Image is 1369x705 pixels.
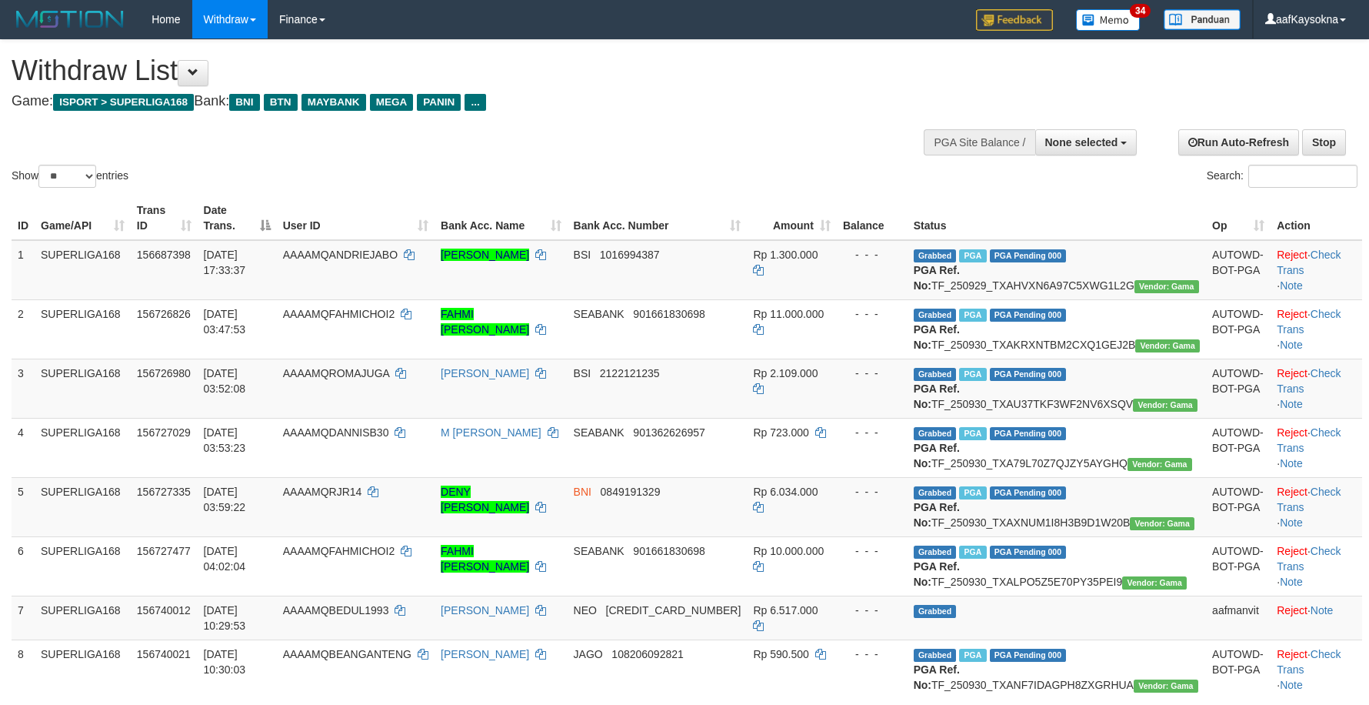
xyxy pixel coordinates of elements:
th: User ID: activate to sort column ascending [277,196,435,240]
span: Marked by aafandaneth [959,309,986,322]
span: AAAAMQDANNISB30 [283,426,389,439]
a: Note [1280,576,1303,588]
span: [DATE] 10:30:03 [204,648,246,676]
td: AUTOWD-BOT-PGA [1206,240,1271,300]
span: 34 [1130,4,1151,18]
td: TF_250930_TXALPO5Z5E70PY35PEI9 [908,536,1206,596]
span: Copy 5859457218863465 to clipboard [606,604,741,616]
span: [DATE] 03:59:22 [204,486,246,513]
span: Rp 6.517.000 [753,604,818,616]
td: 1 [12,240,35,300]
a: Reject [1277,545,1307,557]
span: 156727029 [137,426,191,439]
div: PGA Site Balance / [924,129,1034,155]
td: AUTOWD-BOT-PGA [1206,418,1271,477]
a: Reject [1277,426,1307,439]
span: AAAAMQROMAJUGA [283,367,389,379]
a: Check Trans [1277,249,1341,276]
span: PGA Pending [990,427,1067,440]
div: - - - [843,647,901,662]
a: [PERSON_NAME] [441,249,529,261]
span: Rp 1.300.000 [753,249,818,261]
span: Copy 901362626957 to clipboard [633,426,704,439]
th: Balance [837,196,908,240]
input: Search: [1248,165,1357,188]
label: Search: [1207,165,1357,188]
span: 156687398 [137,249,191,261]
td: 8 [12,640,35,699]
span: Grabbed [914,249,957,262]
span: Marked by aafandaneth [959,427,986,440]
img: panduan.png [1164,9,1241,30]
a: Reject [1277,648,1307,660]
span: AAAAMQANDRIEJABO [283,249,398,261]
a: Note [1311,604,1334,616]
td: AUTOWD-BOT-PGA [1206,536,1271,596]
b: PGA Ref. No: [914,501,960,529]
th: ID [12,196,35,240]
span: None selected [1045,136,1118,149]
td: TF_250930_TXAXNUM1I8H3B9D1W20B [908,477,1206,536]
span: AAAAMQFAHMICHOI2 [283,308,395,320]
a: DENY [PERSON_NAME] [441,486,529,513]
span: Rp 10.000.000 [753,545,824,557]
span: 156727335 [137,486,191,498]
span: BNI [229,94,259,111]
span: Grabbed [914,368,957,381]
a: Check Trans [1277,648,1341,676]
div: - - - [843,247,901,262]
span: [DATE] 10:29:53 [204,604,246,632]
a: Check Trans [1277,308,1341,336]
td: TF_250930_TXAU37TKF3WF2NV6XSQV [908,359,1206,418]
th: Bank Acc. Number: activate to sort column ascending [568,196,748,240]
span: Copy 108206092821 to clipboard [611,648,683,660]
td: AUTOWD-BOT-PGA [1206,477,1271,536]
td: SUPERLIGA168 [35,477,131,536]
b: PGA Ref. No: [914,442,960,469]
span: AAAAMQBEDUL1993 [283,604,389,616]
b: PGA Ref. No: [914,560,960,588]
img: MOTION_logo.png [12,8,128,31]
span: BSI [574,249,591,261]
th: Date Trans.: activate to sort column descending [198,196,277,240]
span: Copy 0849191329 to clipboard [601,486,661,498]
span: MEGA [370,94,414,111]
td: aafmanvit [1206,596,1271,640]
div: - - - [843,425,901,440]
span: BNI [574,486,591,498]
span: Copy 901661830698 to clipboard [633,545,704,557]
td: · · [1271,240,1362,300]
span: PGA Pending [990,309,1067,322]
td: 6 [12,536,35,596]
a: [PERSON_NAME] [441,648,529,660]
span: 156726980 [137,367,191,379]
div: - - - [843,484,901,500]
span: Copy 1016994387 to clipboard [600,249,660,261]
span: Rp 2.109.000 [753,367,818,379]
div: - - - [843,366,901,381]
td: · · [1271,477,1362,536]
th: Amount: activate to sort column ascending [747,196,836,240]
span: Grabbed [914,309,957,322]
th: Bank Acc. Name: activate to sort column ascending [435,196,567,240]
td: TF_250929_TXAHVXN6A97C5XWG1L2G [908,240,1206,300]
a: Run Auto-Refresh [1178,129,1299,155]
span: PANIN [417,94,461,111]
td: · · [1271,359,1362,418]
th: Trans ID: activate to sort column ascending [131,196,198,240]
span: Vendor URL: https://trx31.1velocity.biz [1133,399,1197,412]
span: AAAAMQRJR14 [283,486,362,498]
span: PGA Pending [990,249,1067,262]
span: Grabbed [914,486,957,500]
a: Note [1280,457,1303,469]
button: None selected [1035,129,1138,155]
span: PGA Pending [990,368,1067,381]
a: M [PERSON_NAME] [441,426,541,439]
a: Note [1280,398,1303,410]
span: 156740021 [137,648,191,660]
span: Grabbed [914,605,957,618]
td: TF_250930_TXAKRXNTBM2CXQ1GEJ2B [908,299,1206,359]
td: AUTOWD-BOT-PGA [1206,640,1271,699]
td: 2 [12,299,35,359]
span: Marked by aafandaneth [959,546,986,559]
